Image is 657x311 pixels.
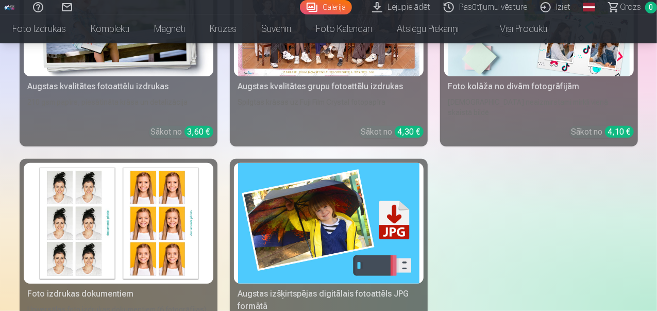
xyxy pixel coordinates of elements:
[471,14,560,43] a: Visi produkti
[304,14,384,43] a: Foto kalendāri
[151,126,213,138] div: Sākot no
[24,80,213,93] div: Augstas kvalitātes fotoattēlu izdrukas
[24,288,213,300] div: Foto izdrukas dokumentiem
[645,2,657,13] span: 0
[197,14,249,43] a: Krūzes
[395,126,424,138] div: 4,30 €
[571,126,634,138] div: Sākot no
[384,14,471,43] a: Atslēgu piekariņi
[28,163,209,284] img: Foto izdrukas dokumentiem
[234,97,424,118] div: Spilgtas krāsas uz Fuji Film Crystal fotopapīra
[184,126,213,138] div: 3,60 €
[605,126,634,138] div: 4,10 €
[620,1,641,13] span: Grozs
[234,80,424,93] div: Augstas kvalitātes grupu fotoattēlu izdrukas
[444,80,634,93] div: Foto kolāža no divām fotogrāfijām
[238,163,419,284] img: Augstas izšķirtspējas digitālais fotoattēls JPG formātā
[24,97,213,118] div: 210 gsm papīrs, piesātināta krāsa un detalizācija
[444,97,634,118] div: [DEMOGRAPHIC_DATA] neaizmirstami mirkļi vienā skaistā bildē
[249,14,304,43] a: Suvenīri
[361,126,424,138] div: Sākot no
[4,4,15,10] img: /fa1
[142,14,197,43] a: Magnēti
[78,14,142,43] a: Komplekti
